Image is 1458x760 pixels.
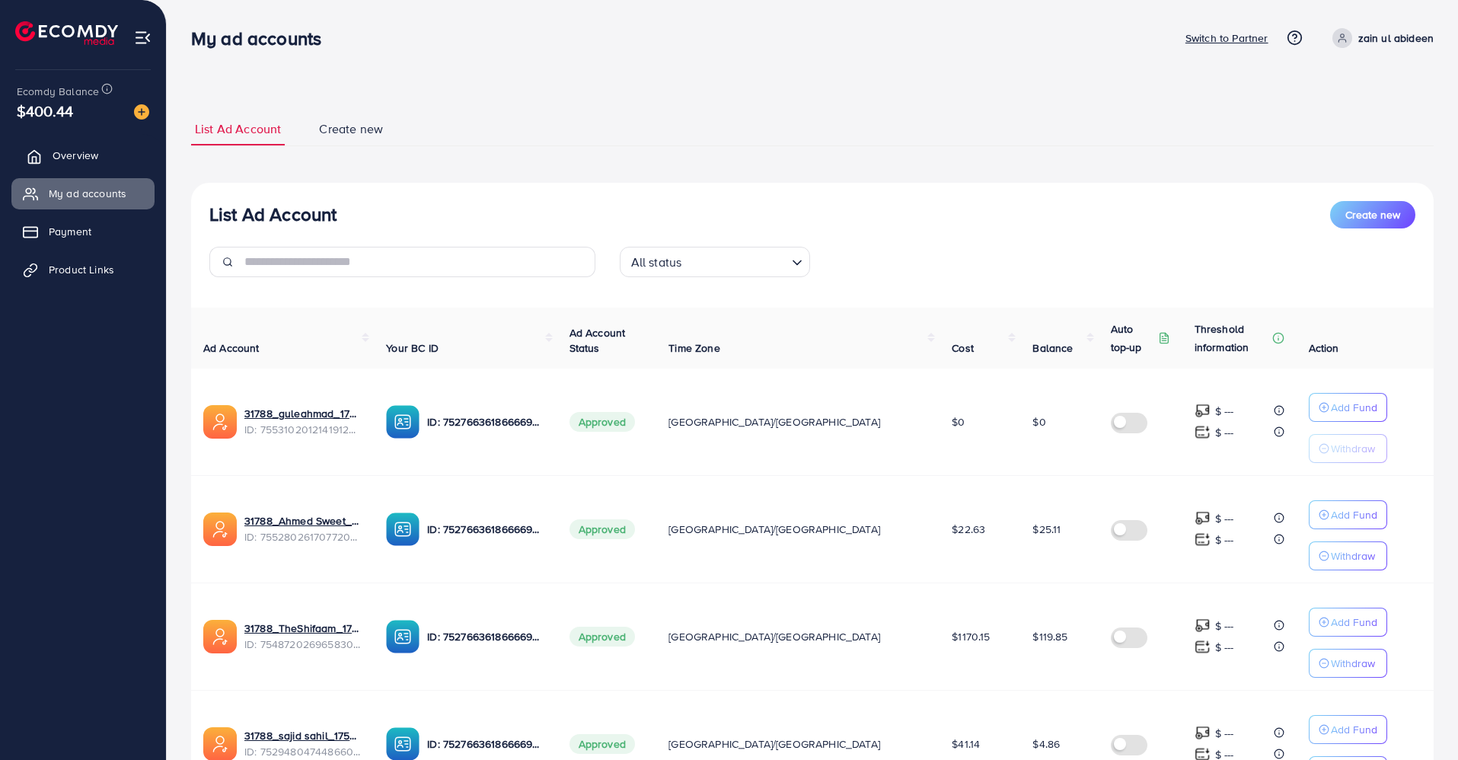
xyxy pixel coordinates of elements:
img: top-up amount [1195,618,1211,634]
img: top-up amount [1195,510,1211,526]
span: Overview [53,148,98,163]
p: $ --- [1215,531,1234,549]
p: Withdraw [1331,439,1375,458]
p: Switch to Partner [1185,29,1268,47]
span: Ecomdy Balance [17,84,99,99]
span: ID: 7529480474486603792 [244,744,362,759]
span: Approved [569,627,635,647]
span: Cost [952,340,974,356]
span: [GEOGRAPHIC_DATA]/[GEOGRAPHIC_DATA] [668,414,880,429]
img: ic-ba-acc.ded83a64.svg [386,405,420,439]
a: Payment [11,216,155,247]
p: $ --- [1215,402,1234,420]
h3: List Ad Account [209,203,337,225]
button: Add Fund [1309,715,1387,744]
span: $1170.15 [952,629,990,644]
button: Withdraw [1309,434,1387,463]
button: Add Fund [1309,500,1387,529]
img: ic-ads-acc.e4c84228.svg [203,405,237,439]
a: 31788_Ahmed Sweet_1758523939985 [244,513,362,528]
a: My ad accounts [11,178,155,209]
span: Create new [1345,207,1400,222]
span: ID: 7548720269658308626 [244,637,362,652]
p: Add Fund [1331,613,1377,631]
img: logo [15,21,118,45]
img: top-up amount [1195,403,1211,419]
span: ID: 7553102012141912082 [244,422,362,437]
span: Ad Account Status [569,325,626,356]
p: ID: 7527663618666692616 [427,735,544,753]
a: Product Links [11,254,155,285]
span: ID: 7552802617077202960 [244,529,362,544]
h3: My ad accounts [191,27,333,49]
img: ic-ba-acc.ded83a64.svg [386,513,420,546]
span: $400.44 [17,100,73,122]
span: $0 [1032,414,1045,429]
p: Threshold information [1195,320,1269,356]
button: Withdraw [1309,541,1387,570]
span: [GEOGRAPHIC_DATA]/[GEOGRAPHIC_DATA] [668,736,880,752]
img: top-up amount [1195,725,1211,741]
p: $ --- [1215,423,1234,442]
img: image [134,104,149,120]
span: Time Zone [668,340,719,356]
iframe: Chat [1393,691,1447,749]
button: Withdraw [1309,649,1387,678]
span: $4.86 [1032,736,1060,752]
p: Add Fund [1331,720,1377,739]
p: Auto top-up [1111,320,1155,356]
span: Approved [569,412,635,432]
span: $119.85 [1032,629,1067,644]
span: Approved [569,519,635,539]
img: ic-ads-acc.e4c84228.svg [203,620,237,653]
p: ID: 7527663618666692616 [427,520,544,538]
span: Product Links [49,262,114,277]
span: Your BC ID [386,340,439,356]
div: <span class='underline'>31788_TheShifaam_1757573608688</span></br>7548720269658308626 [244,621,362,652]
img: menu [134,29,152,46]
button: Add Fund [1309,393,1387,422]
span: $25.11 [1032,522,1061,537]
span: All status [628,251,685,273]
input: Search for option [686,248,785,273]
span: My ad accounts [49,186,126,201]
button: Add Fund [1309,608,1387,637]
span: $22.63 [952,522,985,537]
span: Action [1309,340,1339,356]
p: Add Fund [1331,398,1377,417]
div: <span class='underline'>31788_sajid sahil_1753093799720</span></br>7529480474486603792 [244,728,362,759]
a: 31788_sajid sahil_1753093799720 [244,728,362,743]
span: List Ad Account [195,120,281,138]
p: Withdraw [1331,654,1375,672]
span: Approved [569,734,635,754]
img: ic-ba-acc.ded83a64.svg [386,620,420,653]
a: 31788_TheShifaam_1757573608688 [244,621,362,636]
a: zain ul abideen [1326,28,1434,48]
img: top-up amount [1195,532,1211,548]
p: zain ul abideen [1358,29,1434,47]
p: Withdraw [1331,547,1375,565]
span: Payment [49,224,91,239]
span: Balance [1032,340,1073,356]
a: 31788_guleahmad_1758593712031 [244,406,362,421]
p: $ --- [1215,617,1234,635]
p: $ --- [1215,509,1234,528]
a: Overview [11,140,155,171]
span: Ad Account [203,340,260,356]
p: ID: 7527663618666692616 [427,413,544,431]
p: ID: 7527663618666692616 [427,627,544,646]
span: [GEOGRAPHIC_DATA]/[GEOGRAPHIC_DATA] [668,629,880,644]
button: Create new [1330,201,1415,228]
span: $41.14 [952,736,980,752]
span: $0 [952,414,965,429]
div: Search for option [620,247,810,277]
div: <span class='underline'>31788_guleahmad_1758593712031</span></br>7553102012141912082 [244,406,362,437]
img: top-up amount [1195,424,1211,440]
img: top-up amount [1195,639,1211,655]
p: $ --- [1215,724,1234,742]
span: [GEOGRAPHIC_DATA]/[GEOGRAPHIC_DATA] [668,522,880,537]
p: $ --- [1215,638,1234,656]
p: Add Fund [1331,506,1377,524]
div: <span class='underline'>31788_Ahmed Sweet_1758523939985</span></br>7552802617077202960 [244,513,362,544]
